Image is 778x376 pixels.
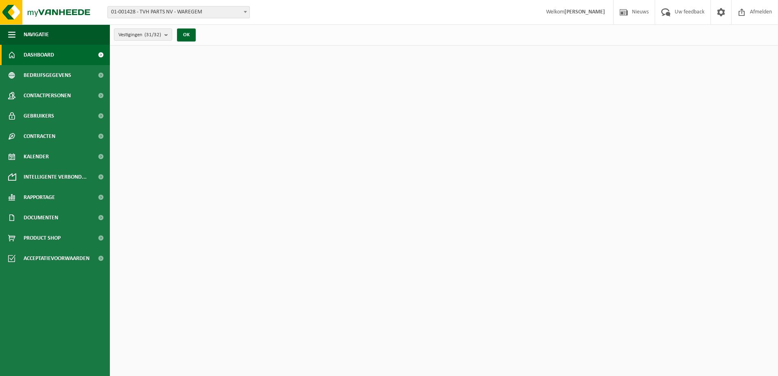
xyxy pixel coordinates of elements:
span: Bedrijfsgegevens [24,65,71,85]
span: Contracten [24,126,55,146]
span: 01-001428 - TVH PARTS NV - WAREGEM [107,6,250,18]
span: Kalender [24,146,49,167]
span: Acceptatievoorwaarden [24,248,90,269]
span: Dashboard [24,45,54,65]
span: Product Shop [24,228,61,248]
span: Contactpersonen [24,85,71,106]
span: Gebruikers [24,106,54,126]
span: Documenten [24,208,58,228]
span: Intelligente verbond... [24,167,87,187]
count: (31/32) [144,32,161,37]
span: 01-001428 - TVH PARTS NV - WAREGEM [108,7,249,18]
button: OK [177,28,196,42]
strong: [PERSON_NAME] [564,9,605,15]
span: Rapportage [24,187,55,208]
button: Vestigingen(31/32) [114,28,172,41]
span: Navigatie [24,24,49,45]
span: Vestigingen [118,29,161,41]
